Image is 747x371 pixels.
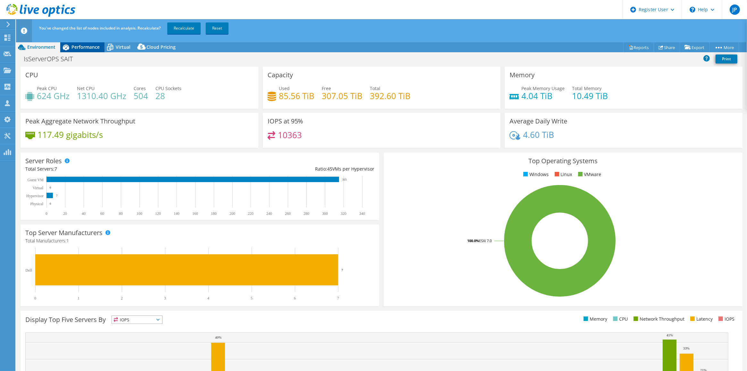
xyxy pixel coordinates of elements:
li: Latency [689,316,713,323]
text: 280 [303,211,309,216]
text: 40 [82,211,86,216]
text: 300 [322,211,328,216]
text: 340 [359,211,365,216]
text: 40% [215,335,221,339]
text: 0 [50,186,51,189]
text: 60 [100,211,104,216]
text: 7 [341,268,343,272]
svg: \n [690,7,695,13]
span: 7 [54,166,57,172]
a: More [709,42,739,52]
text: 0 [50,202,51,205]
text: 260 [285,211,291,216]
span: Peak Memory Usage [521,85,565,91]
text: Physical [30,202,43,206]
text: 2 [121,296,123,300]
h4: 10363 [278,131,302,139]
span: Cloud Pricing [146,44,176,50]
li: Windows [522,171,549,178]
span: Performance [71,44,100,50]
a: Export [680,42,710,52]
span: IOPS [112,316,162,324]
text: 7 [337,296,339,300]
h3: Average Daily Write [510,118,567,125]
text: Hypervisor [26,194,44,198]
li: VMware [577,171,602,178]
text: 1 [78,296,79,300]
span: Environment [27,44,55,50]
text: 20 [63,211,67,216]
h4: 4.04 TiB [521,92,565,99]
text: 200 [229,211,235,216]
li: Network Throughput [632,316,685,323]
a: Share [654,42,680,52]
h4: 504 [134,92,148,99]
div: Ratio: VMs per Hypervisor [200,165,375,173]
h3: IOPS at 95% [268,118,303,125]
h3: Server Roles [25,157,62,164]
text: 240 [266,211,272,216]
text: 33% [683,346,690,350]
h4: 624 GHz [37,92,70,99]
h3: Peak Aggregate Network Throughput [25,118,135,125]
h4: Total Manufacturers: [25,237,374,244]
h4: 85.56 TiB [279,92,315,99]
span: CPU Sockets [155,85,181,91]
h4: 392.60 TiB [370,92,411,99]
a: Recalculate [167,22,201,34]
h4: 10.49 TiB [572,92,608,99]
h3: Top Server Manufacturers [25,229,103,236]
text: 315 [342,178,347,181]
a: Reports [623,42,654,52]
text: 0 [46,211,47,216]
h3: Top Operating Systems [388,157,737,164]
li: CPU [611,316,628,323]
text: 220 [248,211,253,216]
span: Virtual [116,44,130,50]
span: Free [322,85,331,91]
span: 45 [327,166,332,172]
tspan: ESXi 7.0 [479,238,492,243]
text: 120 [155,211,161,216]
text: 5 [251,296,253,300]
text: Dell [25,268,32,273]
text: 320 [341,211,346,216]
text: 6 [294,296,296,300]
span: Cores [134,85,146,91]
span: Net CPU [77,85,95,91]
span: Total Memory [572,85,602,91]
span: JP [730,4,740,15]
h4: 28 [155,92,181,99]
text: 160 [192,211,198,216]
span: Total [370,85,381,91]
text: 140 [174,211,179,216]
li: Linux [553,171,572,178]
text: 4 [207,296,209,300]
span: Used [279,85,290,91]
text: 0 [34,296,36,300]
text: 7 [56,194,58,197]
li: Memory [582,316,607,323]
div: Total Servers: [25,165,200,173]
text: 180 [211,211,217,216]
span: 1 [66,238,69,244]
li: IOPS [717,316,735,323]
h4: 4.60 TiB [523,131,554,138]
h3: Memory [510,72,535,79]
a: Print [716,55,737,63]
text: 41% [667,333,673,337]
text: 80 [119,211,123,216]
h3: Capacity [268,72,293,79]
h4: 307.05 TiB [322,92,363,99]
h4: 117.49 gigabits/s [37,131,103,138]
span: Peak CPU [37,85,57,91]
tspan: 100.0% [467,238,479,243]
text: 3 [164,296,166,300]
text: Virtual [33,186,44,190]
h3: CPU [25,72,38,79]
span: You've changed the list of nodes included in analysis. Recalculate? [39,25,161,31]
h1: IsServerOPS SAIT [21,55,83,63]
a: Reset [206,22,228,34]
text: Guest VM [28,178,44,182]
h4: 1310.40 GHz [77,92,126,99]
